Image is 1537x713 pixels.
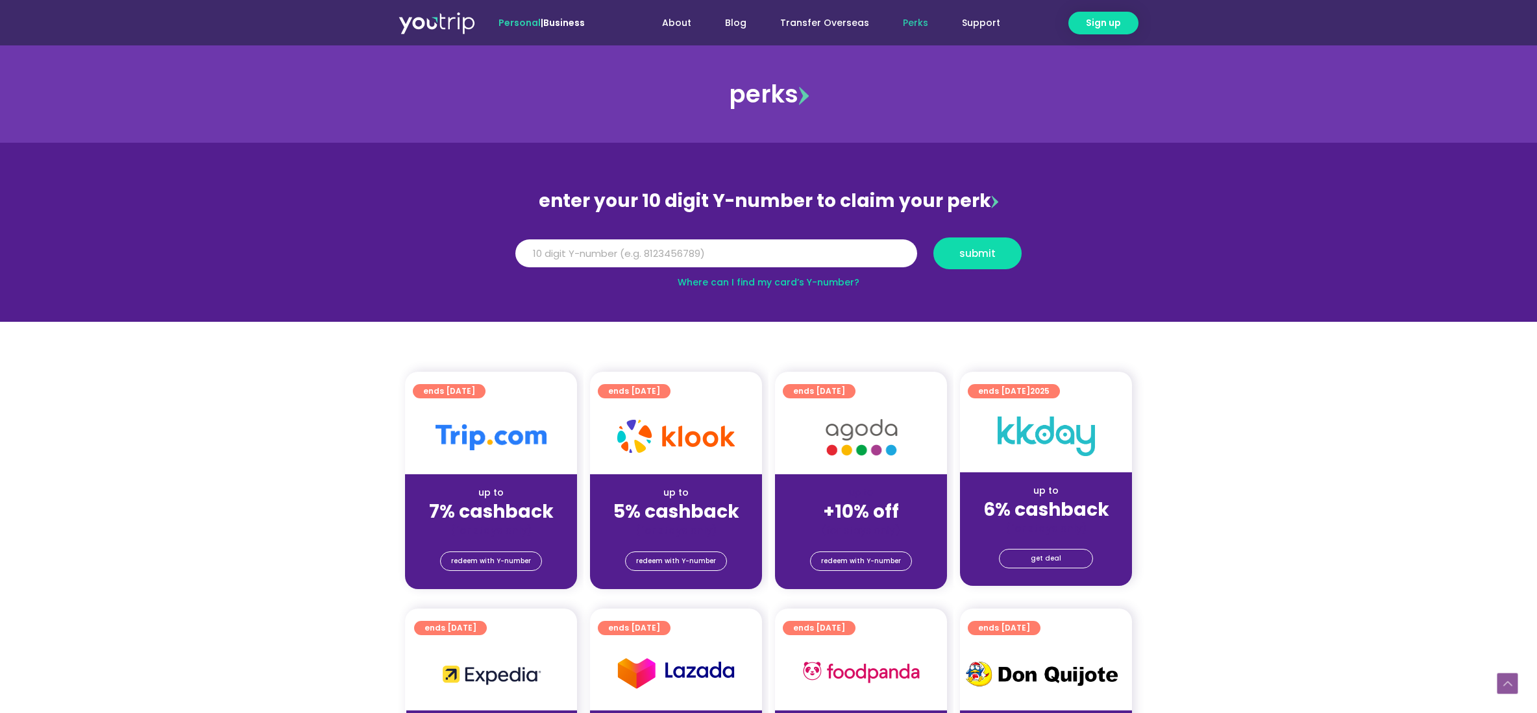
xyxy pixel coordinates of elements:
[509,184,1028,218] div: enter your 10 digit Y-number to claim your perk
[429,499,554,524] strong: 7% cashback
[821,552,901,570] span: redeem with Y-number
[543,16,585,29] a: Business
[1086,16,1121,30] span: Sign up
[849,486,873,499] span: up to
[978,384,1050,398] span: ends [DATE]
[823,499,899,524] strong: +10% off
[708,11,763,35] a: Blog
[598,621,670,635] a: ends [DATE]
[959,248,996,258] span: submit
[423,384,475,398] span: ends [DATE]
[810,551,912,571] a: redeem with Y-number
[983,497,1109,522] strong: 6% cashback
[608,384,660,398] span: ends [DATE]
[763,11,886,35] a: Transfer Overseas
[515,237,1022,279] form: Y Number
[424,621,476,635] span: ends [DATE]
[600,524,752,537] div: (for stays only)
[625,551,727,571] a: redeem with Y-number
[933,237,1022,269] button: submit
[415,524,567,537] div: (for stays only)
[793,621,845,635] span: ends [DATE]
[968,621,1040,635] a: ends [DATE]
[414,621,487,635] a: ends [DATE]
[613,499,739,524] strong: 5% cashback
[1030,385,1050,396] span: 2025
[978,621,1030,635] span: ends [DATE]
[598,384,670,398] a: ends [DATE]
[608,621,660,635] span: ends [DATE]
[999,549,1093,568] a: get deal
[415,486,567,500] div: up to
[451,552,531,570] span: redeem with Y-number
[970,522,1122,535] div: (for stays only)
[678,276,859,289] a: Where can I find my card’s Y-number?
[440,551,542,571] a: redeem with Y-number
[636,552,716,570] span: redeem with Y-number
[620,11,1017,35] nav: Menu
[1068,12,1138,34] a: Sign up
[945,11,1017,35] a: Support
[515,239,917,268] input: 10 digit Y-number (e.g. 8123456789)
[413,384,486,398] a: ends [DATE]
[498,16,585,29] span: |
[645,11,708,35] a: About
[498,16,541,29] span: Personal
[793,384,845,398] span: ends [DATE]
[783,384,855,398] a: ends [DATE]
[886,11,945,35] a: Perks
[783,621,855,635] a: ends [DATE]
[968,384,1060,398] a: ends [DATE]2025
[600,486,752,500] div: up to
[970,484,1122,498] div: up to
[1031,550,1061,568] span: get deal
[785,524,937,537] div: (for stays only)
